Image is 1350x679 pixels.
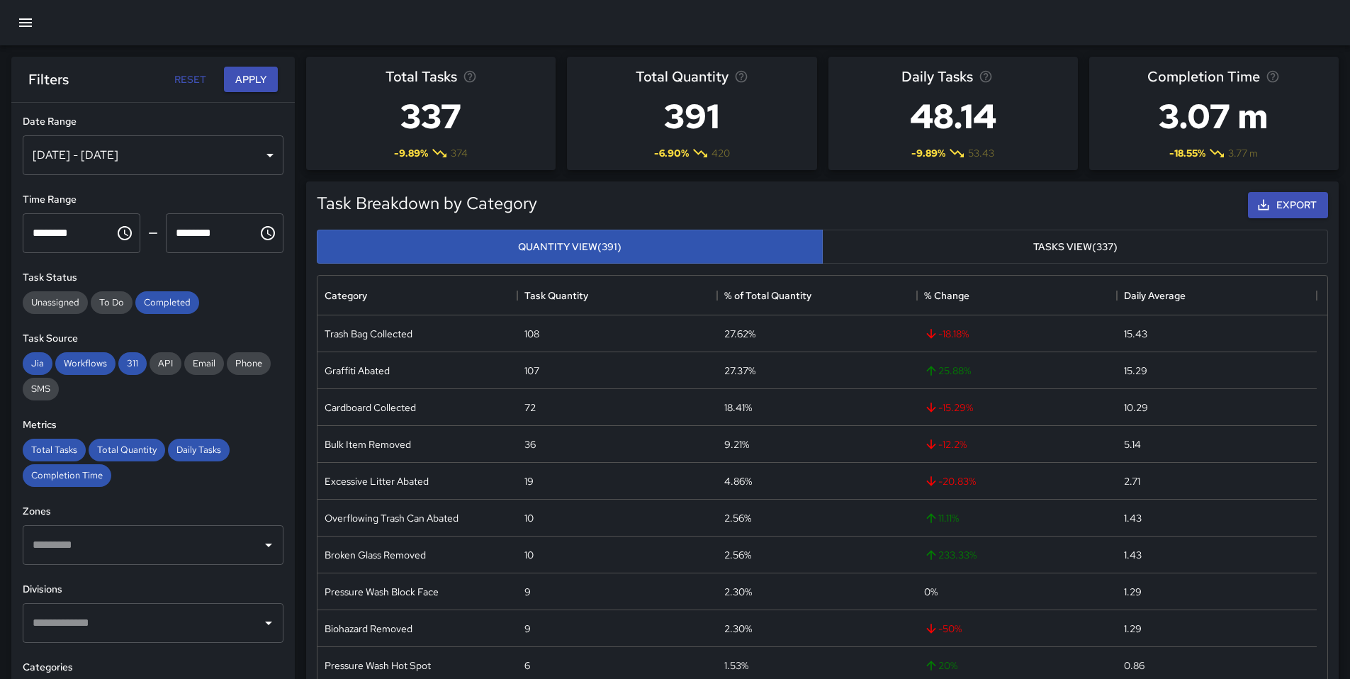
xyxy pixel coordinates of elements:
[1124,364,1147,378] div: 15.29
[524,364,539,378] div: 107
[259,535,279,555] button: Open
[135,296,199,308] span: Completed
[654,146,689,160] span: -6.90 %
[1117,276,1317,315] div: Daily Average
[724,437,749,451] div: 9.21%
[1124,276,1186,315] div: Daily Average
[135,291,199,314] div: Completed
[23,464,111,487] div: Completion Time
[822,230,1328,264] button: Tasks View(337)
[1266,69,1280,84] svg: Average time taken to complete tasks in the selected period, compared to the previous period.
[901,65,973,88] span: Daily Tasks
[524,276,588,315] div: Task Quantity
[924,548,977,562] span: 233.33 %
[924,400,973,415] span: -15.29 %
[524,327,539,341] div: 108
[451,146,468,160] span: 374
[317,192,537,215] h5: Task Breakdown by Category
[325,658,431,673] div: Pressure Wash Hot Spot
[23,439,86,461] div: Total Tasks
[524,437,536,451] div: 36
[911,146,945,160] span: -9.89 %
[1124,658,1144,673] div: 0.86
[524,400,536,415] div: 72
[734,69,748,84] svg: Total task quantity in the selected period, compared to the previous period.
[717,276,917,315] div: % of Total Quantity
[924,658,957,673] span: 20 %
[724,400,752,415] div: 18.41%
[924,622,962,636] span: -50 %
[524,474,534,488] div: 19
[325,400,416,415] div: Cardboard Collected
[724,276,811,315] div: % of Total Quantity
[1124,327,1147,341] div: 15.43
[924,437,967,451] span: -12.2 %
[23,291,88,314] div: Unassigned
[89,439,165,461] div: Total Quantity
[325,585,439,599] div: Pressure Wash Block Face
[325,548,426,562] div: Broken Glass Removed
[184,352,224,375] div: Email
[23,504,283,520] h6: Zones
[1124,437,1141,451] div: 5.14
[23,417,283,433] h6: Metrics
[724,511,751,525] div: 2.56%
[184,357,224,369] span: Email
[724,658,748,673] div: 1.53%
[463,69,477,84] svg: Total number of tasks in the selected period, compared to the previous period.
[1147,65,1260,88] span: Completion Time
[23,331,283,347] h6: Task Source
[394,146,428,160] span: -9.89 %
[979,69,993,84] svg: Average number of tasks per day in the selected period, compared to the previous period.
[89,444,165,456] span: Total Quantity
[28,68,69,91] h6: Filters
[924,364,971,378] span: 25.88 %
[901,88,1005,145] h3: 48.14
[1228,146,1258,160] span: 3.77 m
[150,352,181,375] div: API
[524,511,534,525] div: 10
[917,276,1117,315] div: % Change
[724,364,755,378] div: 27.37%
[23,270,283,286] h6: Task Status
[1147,88,1280,145] h3: 3.07 m
[968,146,994,160] span: 53.43
[924,327,969,341] span: -18.18 %
[325,437,411,451] div: Bulk Item Removed
[1124,585,1142,599] div: 1.29
[23,444,86,456] span: Total Tasks
[55,352,116,375] div: Workflows
[23,352,52,375] div: Jia
[91,291,133,314] div: To Do
[150,357,181,369] span: API
[227,357,271,369] span: Phone
[23,469,111,481] span: Completion Time
[386,88,477,145] h3: 337
[118,352,147,375] div: 311
[636,65,729,88] span: Total Quantity
[167,67,213,93] button: Reset
[23,660,283,675] h6: Categories
[524,548,534,562] div: 10
[1169,146,1205,160] span: -18.55 %
[224,67,278,93] button: Apply
[1124,548,1142,562] div: 1.43
[1124,400,1148,415] div: 10.29
[386,65,457,88] span: Total Tasks
[924,474,976,488] span: -20.83 %
[254,219,282,247] button: Choose time, selected time is 11:59 PM
[325,327,412,341] div: Trash Bag Collected
[317,276,517,315] div: Category
[325,276,367,315] div: Category
[1124,474,1140,488] div: 2.71
[1124,511,1142,525] div: 1.43
[23,378,59,400] div: SMS
[1248,192,1328,218] button: Export
[23,135,283,175] div: [DATE] - [DATE]
[55,357,116,369] span: Workflows
[924,585,938,599] span: 0 %
[23,192,283,208] h6: Time Range
[23,114,283,130] h6: Date Range
[524,585,531,599] div: 9
[924,511,959,525] span: 11.11 %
